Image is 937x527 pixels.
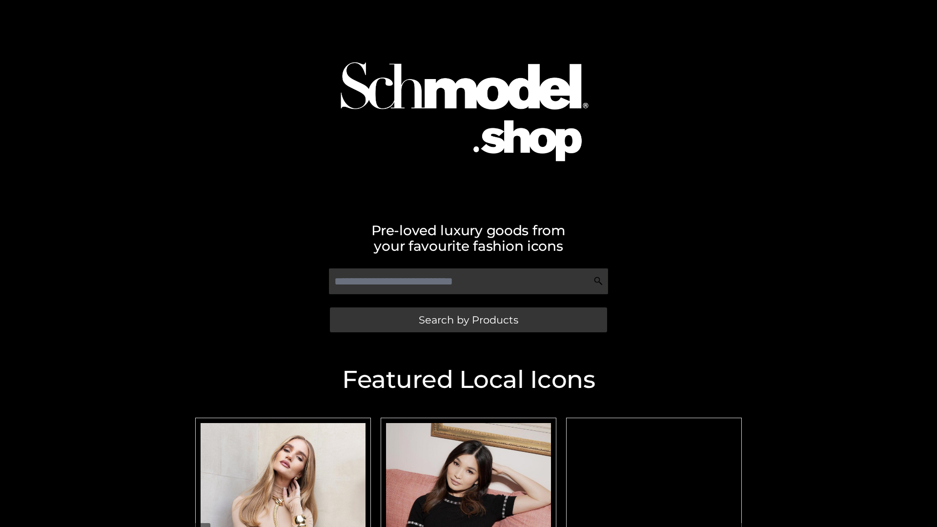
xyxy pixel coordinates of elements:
[330,307,607,332] a: Search by Products
[190,223,747,254] h2: Pre-loved luxury goods from your favourite fashion icons
[593,276,603,286] img: Search Icon
[419,315,518,325] span: Search by Products
[190,367,747,392] h2: Featured Local Icons​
